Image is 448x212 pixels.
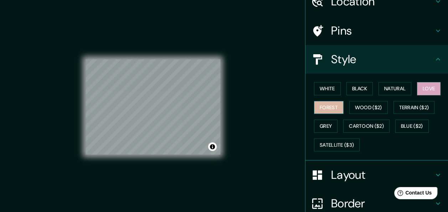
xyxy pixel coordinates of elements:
button: Satellite ($3) [314,138,360,152]
button: Blue ($2) [395,120,429,133]
div: Style [305,45,448,74]
h4: Pins [331,24,434,38]
button: Grey [314,120,338,133]
h4: Style [331,52,434,66]
button: Forest [314,101,344,114]
button: Wood ($2) [349,101,388,114]
button: White [314,82,341,95]
iframe: Help widget launcher [385,184,440,204]
button: Cartoon ($2) [343,120,390,133]
div: Pins [305,16,448,45]
h4: Layout [331,168,434,182]
button: Black [346,82,373,95]
button: Love [417,82,441,95]
button: Natural [379,82,411,95]
button: Toggle attribution [208,142,217,151]
div: Layout [305,161,448,189]
h4: Border [331,196,434,211]
button: Terrain ($2) [393,101,435,114]
canvas: Map [86,59,220,155]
